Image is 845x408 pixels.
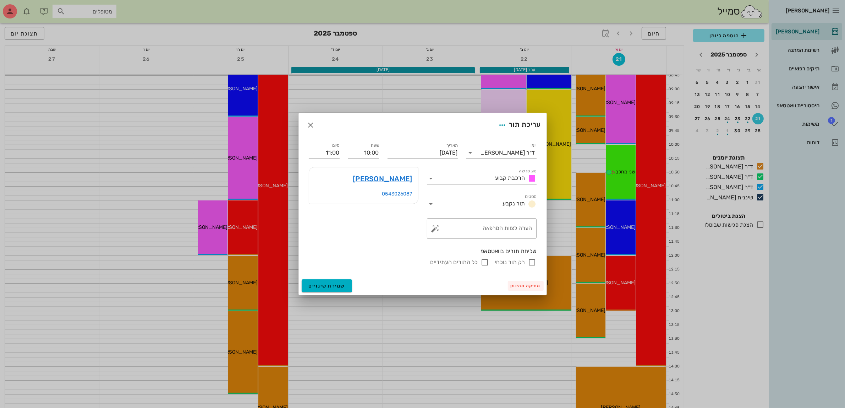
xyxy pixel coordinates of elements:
span: שמירת שינויים [309,283,345,289]
span: מחיקה מהיומן [511,283,541,288]
div: יומןד״ר [PERSON_NAME] [466,147,537,159]
div: שליחת תורים בוואטסאפ [309,247,537,255]
button: שמירת שינויים [302,279,352,292]
button: מחיקה מהיומן [508,281,544,291]
label: תאריך [446,143,458,148]
div: ד״ר [PERSON_NAME] [481,150,535,156]
div: עריכת תור [496,119,541,131]
label: יומן [531,143,537,148]
label: רק תור נוכחי [495,259,525,266]
div: סטטוסתור נקבע [427,198,537,210]
a: 0543026087 [382,191,412,197]
a: [PERSON_NAME] [353,173,412,184]
label: כל התורים העתידיים [430,259,478,266]
label: סוג פגישה [519,168,537,174]
span: תור נקבע [503,200,525,207]
label: סטטוס [525,194,537,199]
span: הרכבת קבוע [495,175,525,181]
label: שעה [371,143,379,148]
label: סיום [332,143,340,148]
